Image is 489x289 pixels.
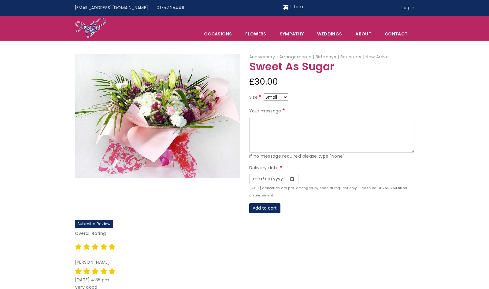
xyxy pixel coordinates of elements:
[249,94,263,101] label: Size
[349,27,378,40] a: About
[378,27,414,40] a: Contact
[75,54,240,178] img: Sweet As Sugar
[379,185,402,190] strong: 01752 254411
[75,220,113,228] label: Submit a Review
[249,54,278,60] span: Anniversary
[249,203,280,214] button: Add to cart
[70,2,153,14] a: [EMAIL_ADDRESS][DOMAIN_NAME]
[279,54,314,60] span: Arrangements
[311,27,348,40] span: Weddings
[249,75,414,89] div: £30.00
[316,54,339,60] span: Birthdays
[365,54,390,60] span: New Arrival
[75,259,414,266] div: [PERSON_NAME]
[249,61,414,73] h1: Sweet As Sugar
[249,164,283,172] label: Delivery date
[273,27,310,40] a: Sympathy
[75,276,414,284] div: [DATE] 4:35 pm
[249,108,286,115] label: Your message
[283,2,303,12] a: Shopping cart 1 item
[340,54,364,60] span: Bouquets
[249,153,414,160] div: If no message required please type "None"
[249,185,408,198] small: [DATE] deliveries are pre-arranged by special request only. Please call for arrangement.
[75,230,414,237] p: Overall Rating
[239,27,272,40] a: Flowers
[397,2,419,14] a: Log in
[75,17,106,39] img: Home
[152,2,188,14] a: 01752 254411
[290,4,303,10] span: 1 item
[283,2,289,12] img: Shopping cart
[198,27,238,40] span: Occasions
